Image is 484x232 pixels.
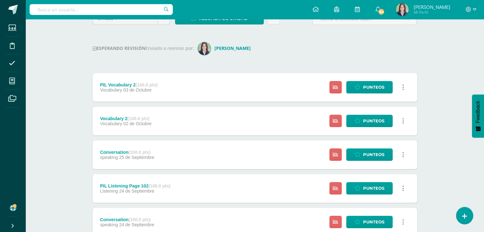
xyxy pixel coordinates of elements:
strong: [PERSON_NAME] [214,45,251,51]
input: Busca un usuario... [30,4,173,15]
strong: (100.0 pts) [128,116,150,121]
span: Punteos [363,81,384,93]
span: 24 de Septiembre [119,188,154,194]
img: 5495e4ddb49c1ab69441b287596923ea.png [396,3,409,16]
span: speaking [100,222,118,227]
span: Feedback [475,101,481,123]
span: Mi Perfil [413,10,450,15]
div: Conversation [100,217,154,222]
span: Punteos [363,216,384,228]
span: Punteos [363,115,384,127]
span: 25 de Septiembre [119,155,154,160]
a: Punteos [346,115,393,127]
div: PIL Listening Page 102 [100,183,171,188]
strong: (100.0 pts) [129,150,151,155]
strong: ESPERANDO REVISIÓN [93,45,145,51]
span: Listening [100,188,118,194]
span: [PERSON_NAME] [413,4,450,10]
strong: (100.0 pts) [149,183,171,188]
button: Feedback - Mostrar encuesta [472,94,484,138]
span: Vocabulary [100,87,122,92]
span: 24 de Septiembre [119,222,154,227]
span: Enviado a revision por: [145,45,194,51]
span: 03 de Octubre [123,87,152,92]
span: Vocabulary [100,121,122,126]
a: Punteos [346,216,393,228]
strong: (100.0 pts) [136,82,158,87]
a: Punteos [346,182,393,194]
span: Punteos [363,182,384,194]
span: speaking [100,155,118,160]
a: [PERSON_NAME] [198,45,253,51]
strong: (100.0 pts) [129,217,151,222]
span: 84 [378,8,385,15]
span: Punteos [363,149,384,160]
span: 02 de Octubre [123,121,152,126]
a: Punteos [346,148,393,161]
div: Conversation [100,150,154,155]
a: Punteos [346,81,393,93]
img: ae8f9a31d15e0de21aaa261dfd532403.png [198,42,211,55]
div: Vocabulary 2 [100,116,151,121]
div: PIL Vocabulary 2 [100,82,158,87]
